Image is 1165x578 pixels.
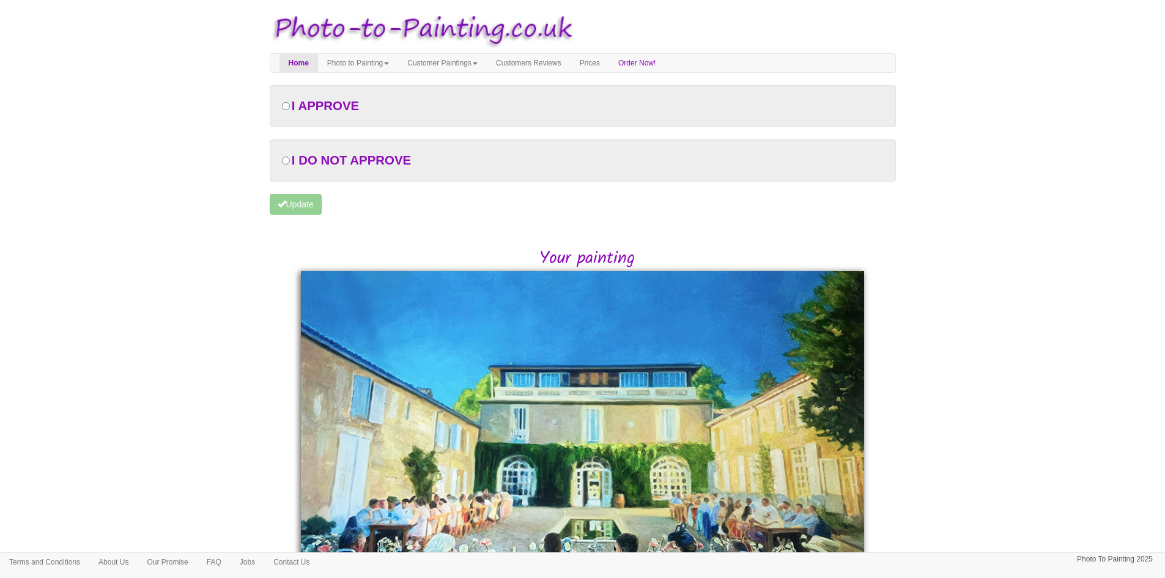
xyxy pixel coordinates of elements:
a: Jobs [231,553,264,571]
span: I APPROVE [292,99,359,113]
img: Photo to Painting [264,6,577,53]
a: FAQ [198,553,231,571]
a: Photo to Painting [318,54,398,72]
a: Contact Us [264,553,319,571]
p: Photo To Painting 2025 [1077,553,1153,566]
a: Home [279,54,318,72]
a: Customers Reviews [487,54,571,72]
h2: Your painting [279,250,896,269]
a: Our Promise [138,553,197,571]
span: I DO NOT APPROVE [292,154,411,167]
a: Customer Paintings [398,54,487,72]
a: Order Now! [609,54,665,72]
a: About Us [89,553,138,571]
a: Prices [571,54,609,72]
